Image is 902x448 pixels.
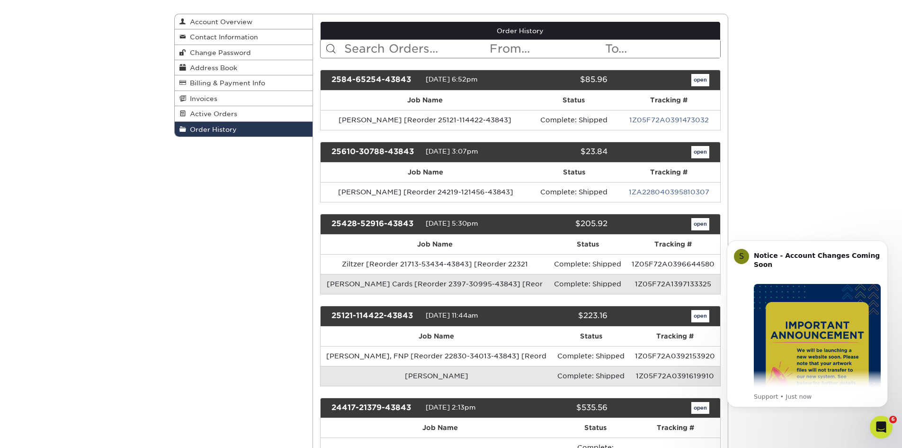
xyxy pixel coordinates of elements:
[626,235,720,254] th: Tracking #
[631,418,720,438] th: Tracking #
[175,29,313,45] a: Contact Information
[321,163,530,182] th: Job Name
[186,95,217,102] span: Invoices
[549,235,626,254] th: Status
[426,75,478,83] span: [DATE] 6:52pm
[175,106,313,121] a: Active Orders
[626,254,720,274] td: 1Z05F72A0396644580
[321,366,552,386] td: [PERSON_NAME]
[630,366,720,386] td: 1Z05F72A0391619910
[186,110,237,118] span: Active Orders
[321,110,530,130] td: [PERSON_NAME] [Reorder 25121-114422-43843]
[889,416,897,423] span: 6
[549,274,626,294] td: Complete: Shipped
[175,91,313,106] a: Invoices
[324,74,426,86] div: 2584-65254-43843
[691,402,709,414] a: open
[626,274,720,294] td: 1Z05F72A1397133325
[186,126,237,133] span: Order History
[629,188,709,196] a: 1ZA228040395810307
[691,74,709,86] a: open
[321,235,549,254] th: Job Name
[321,346,552,366] td: [PERSON_NAME], FNP [Reorder 22830-34013-43843] [Reord
[324,218,426,230] div: 25428-52916-43843
[560,418,631,438] th: Status
[513,218,615,230] div: $205.92
[175,122,313,137] a: Order History
[513,310,615,322] div: $223.16
[186,79,265,87] span: Billing & Payment Info
[691,218,709,230] a: open
[321,418,560,438] th: Job Name
[343,40,489,58] input: Search Orders...
[530,182,617,202] td: Complete: Shipped
[175,75,313,91] a: Billing & Payment Info
[321,327,552,346] th: Job Name
[513,146,615,158] div: $23.84
[552,327,629,346] th: Status
[186,49,251,56] span: Change Password
[324,146,426,158] div: 25610-30788-43843
[324,310,426,322] div: 25121-114422-43843
[321,182,530,202] td: [PERSON_NAME] [Reorder 24219-121456-43843]
[870,416,893,439] iframe: Intercom live chat
[618,91,720,110] th: Tracking #
[186,33,258,41] span: Contact Information
[513,402,615,414] div: $535.56
[426,219,478,227] span: [DATE] 5:30pm
[321,91,530,110] th: Job Name
[530,163,617,182] th: Status
[175,14,313,29] a: Account Overview
[530,91,618,110] th: Status
[691,146,709,158] a: open
[175,45,313,60] a: Change Password
[552,366,629,386] td: Complete: Shipped
[552,346,629,366] td: Complete: Shipped
[713,232,902,413] iframe: Intercom notifications message
[426,403,476,411] span: [DATE] 2:13pm
[691,310,709,322] a: open
[321,274,549,294] td: [PERSON_NAME] Cards [Reorder 2397-30995-43843] [Reor
[186,64,237,72] span: Address Book
[530,110,618,130] td: Complete: Shipped
[426,311,478,319] span: [DATE] 11:44am
[321,22,720,40] a: Order History
[513,74,615,86] div: $85.96
[549,254,626,274] td: Complete: Shipped
[324,402,426,414] div: 24417-21379-43843
[618,163,720,182] th: Tracking #
[186,18,252,26] span: Account Overview
[604,40,720,58] input: To...
[426,147,478,155] span: [DATE] 3:07pm
[175,60,313,75] a: Address Book
[630,327,720,346] th: Tracking #
[321,254,549,274] td: Ziltzer [Reorder 21713-53434-43843] [Reorder 22321
[489,40,604,58] input: From...
[629,116,709,124] a: 1Z05F72A0391473032
[630,346,720,366] td: 1Z05F72A0392153920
